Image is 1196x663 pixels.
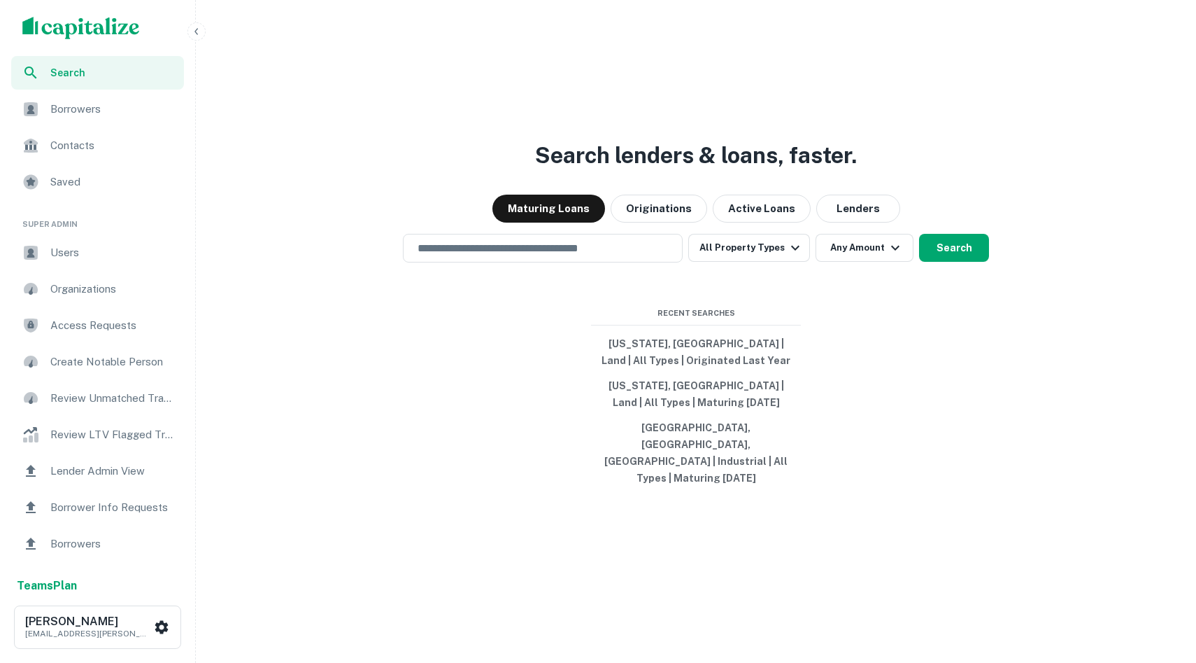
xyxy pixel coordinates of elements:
iframe: Chat Widget [1126,551,1196,618]
a: Contacts [11,129,184,162]
span: Access Requests [50,317,176,334]
span: Search [50,65,176,81]
button: [US_STATE], [GEOGRAPHIC_DATA] | Land | All Types | Originated Last Year [591,331,801,373]
a: Lender Admin View [11,454,184,488]
a: Review LTV Flagged Transactions [11,418,184,452]
span: Contacts [50,137,176,154]
button: Search [919,234,989,262]
span: Borrowers [50,536,176,552]
button: [GEOGRAPHIC_DATA], [GEOGRAPHIC_DATA], [GEOGRAPHIC_DATA] | Industrial | All Types | Maturing [DATE] [591,415,801,491]
strong: Teams Plan [17,579,77,592]
span: Recent Searches [591,307,801,319]
span: Borrower Info Requests [50,499,176,516]
button: Any Amount [816,234,913,262]
span: Create Notable Person [50,354,176,370]
button: [PERSON_NAME][EMAIL_ADDRESS][PERSON_NAME][DOMAIN_NAME] [14,606,181,649]
img: capitalize-logo.png [22,17,140,39]
button: Originations [611,195,707,223]
span: Borrowers [50,101,176,118]
h3: Search lenders & loans, faster. [535,139,857,172]
a: Review Unmatched Transactions [11,382,184,415]
a: Create Notable Person [11,345,184,379]
a: Search [11,56,184,90]
a: Saved [11,165,184,199]
button: Lenders [816,195,900,223]
a: Borrower Info Requests [11,491,184,524]
span: Lender Admin View [50,463,176,480]
h6: [PERSON_NAME] [25,616,151,627]
span: Review LTV Flagged Transactions [50,426,176,443]
p: [EMAIL_ADDRESS][PERSON_NAME][DOMAIN_NAME] [25,627,151,640]
a: Organizations [11,272,184,306]
a: TeamsPlan [17,578,77,594]
li: Super Admin [11,202,184,236]
button: All Property Types [688,234,810,262]
span: Review Unmatched Transactions [50,390,176,407]
a: Email Testing [11,564,184,597]
a: Access Requests [11,309,184,342]
a: Users [11,236,184,270]
a: Borrowers [11,527,184,561]
span: Saved [50,174,176,190]
button: [US_STATE], [GEOGRAPHIC_DATA] | Land | All Types | Maturing [DATE] [591,373,801,415]
button: Active Loans [713,195,811,223]
a: Borrowers [11,92,184,126]
button: Maturing Loans [492,195,605,223]
span: Organizations [50,281,176,298]
span: Users [50,244,176,261]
